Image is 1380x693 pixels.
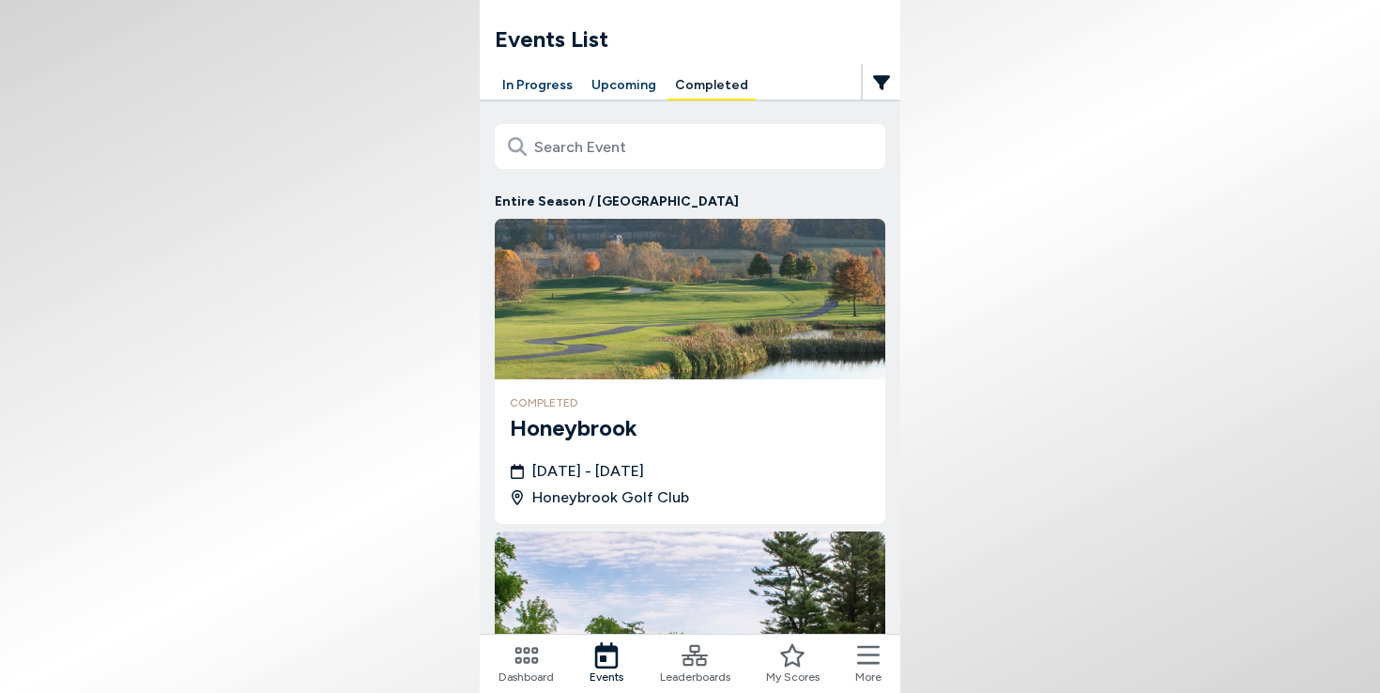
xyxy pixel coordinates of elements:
[495,219,885,379] img: Honeybrook
[660,669,730,685] span: Leaderboards
[532,460,644,483] span: [DATE] - [DATE]
[667,71,756,100] button: Completed
[660,642,730,685] a: Leaderboards
[495,219,885,524] a: HoneybrookcompletedHoneybrook[DATE] - [DATE]Honeybrook Golf Club
[495,192,885,211] p: Entire Season / [GEOGRAPHIC_DATA]
[766,642,820,685] a: My Scores
[495,71,580,100] button: In Progress
[495,23,900,56] h1: Events List
[766,669,820,685] span: My Scores
[480,71,900,100] div: Manage your account
[495,531,885,692] img: Deerfield
[532,486,689,509] span: Honeybrook Golf Club
[498,642,554,685] a: Dashboard
[855,642,882,685] button: More
[510,394,870,411] h4: completed
[495,124,885,169] input: Search Event
[855,669,882,685] span: More
[590,669,623,685] span: Events
[510,411,870,445] h3: Honeybrook
[590,642,623,685] a: Events
[498,669,554,685] span: Dashboard
[584,71,664,100] button: Upcoming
